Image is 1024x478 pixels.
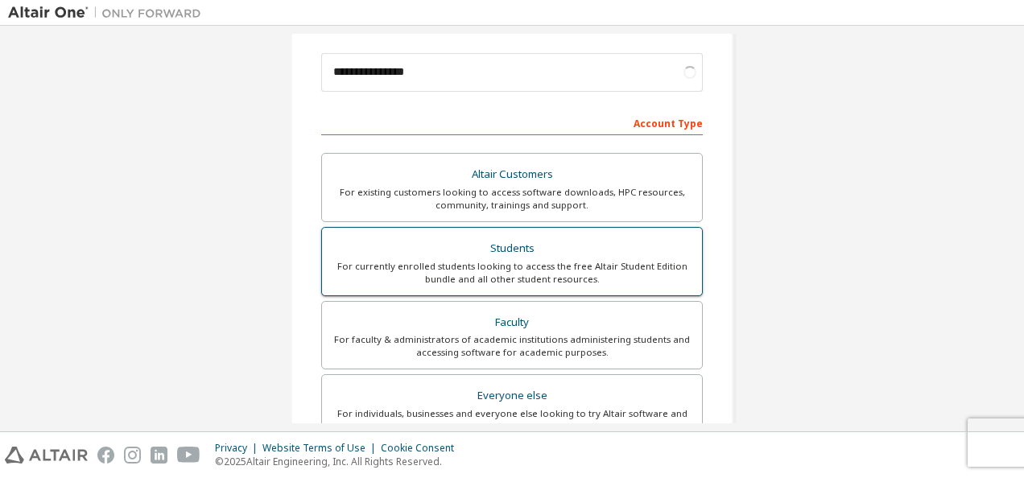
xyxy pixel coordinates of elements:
div: Students [332,237,692,260]
div: Privacy [215,442,262,455]
img: youtube.svg [177,447,200,464]
div: For individuals, businesses and everyone else looking to try Altair software and explore our prod... [332,407,692,433]
div: For existing customers looking to access software downloads, HPC resources, community, trainings ... [332,186,692,212]
img: altair_logo.svg [5,447,88,464]
div: Cookie Consent [381,442,464,455]
div: For faculty & administrators of academic institutions administering students and accessing softwa... [332,333,692,359]
div: Faculty [332,311,692,334]
img: facebook.svg [97,447,114,464]
p: © 2025 Altair Engineering, Inc. All Rights Reserved. [215,455,464,468]
div: Altair Customers [332,163,692,186]
img: instagram.svg [124,447,141,464]
div: For currently enrolled students looking to access the free Altair Student Edition bundle and all ... [332,260,692,286]
div: Account Type [321,109,703,135]
img: linkedin.svg [151,447,167,464]
div: Website Terms of Use [262,442,381,455]
img: Altair One [8,5,209,21]
div: Everyone else [332,385,692,407]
